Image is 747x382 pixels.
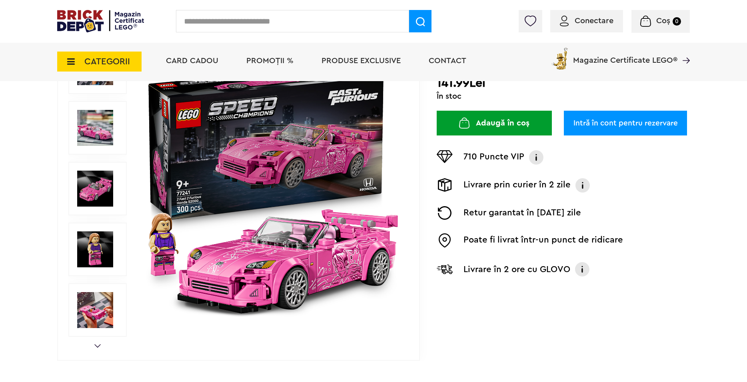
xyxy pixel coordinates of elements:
[463,206,581,220] p: Retur garantat în [DATE] zile
[84,57,130,66] span: CATEGORII
[94,344,101,348] a: Next
[77,110,113,146] img: Seturi Lego LEGO 77241
[573,46,677,64] span: Magazine Certificate LEGO®
[560,17,613,25] a: Conectare
[77,171,113,207] img: LEGO Speed Champions LEGO 77241
[437,233,453,248] img: Easybox
[166,57,218,65] a: Card Cadou
[437,150,453,163] img: Puncte VIP
[437,92,690,100] div: În stoc
[575,17,613,25] span: Conectare
[429,57,466,65] a: Contact
[575,178,591,193] img: Info livrare prin curier
[437,206,453,220] img: Returnare
[144,60,402,317] img: Honda S2000 Mai furios, mai iute
[656,17,670,25] span: Coș
[246,57,294,65] a: PROMOȚII %
[564,111,687,135] a: Intră în cont pentru rezervare
[463,178,571,193] p: Livrare prin curier în 2 zile
[437,264,453,274] img: Livrare Glovo
[322,57,401,65] a: Produse exclusive
[437,111,552,135] button: Adaugă în coș
[528,150,544,165] img: Info VIP
[77,292,113,328] img: LEGO 77241 Magazin LEGO
[673,17,681,26] small: 0
[677,46,690,54] a: Magazine Certificate LEGO®
[463,150,524,165] p: 710 Puncte VIP
[437,76,690,90] h2: 141.99Lei
[77,231,113,267] img: LEGO 77241
[574,261,590,277] img: Info livrare cu GLOVO
[463,233,623,248] p: Poate fi livrat într-un punct de ridicare
[463,263,570,276] p: Livrare în 2 ore cu GLOVO
[437,178,453,192] img: Livrare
